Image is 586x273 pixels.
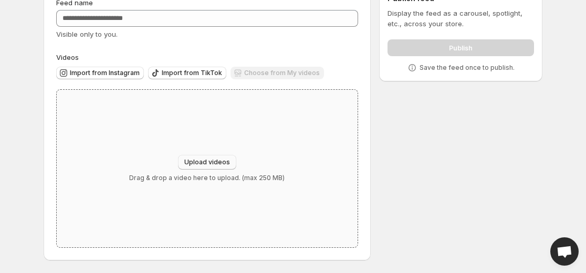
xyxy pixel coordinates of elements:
[56,30,118,38] span: Visible only to you.
[70,69,140,77] span: Import from Instagram
[178,155,236,170] button: Upload videos
[56,67,144,79] button: Import from Instagram
[388,8,534,29] p: Display the feed as a carousel, spotlight, etc., across your store.
[184,158,230,166] span: Upload videos
[148,67,226,79] button: Import from TikTok
[129,174,285,182] p: Drag & drop a video here to upload. (max 250 MB)
[550,237,579,266] a: Open chat
[162,69,222,77] span: Import from TikTok
[56,53,79,61] span: Videos
[420,64,515,72] p: Save the feed once to publish.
